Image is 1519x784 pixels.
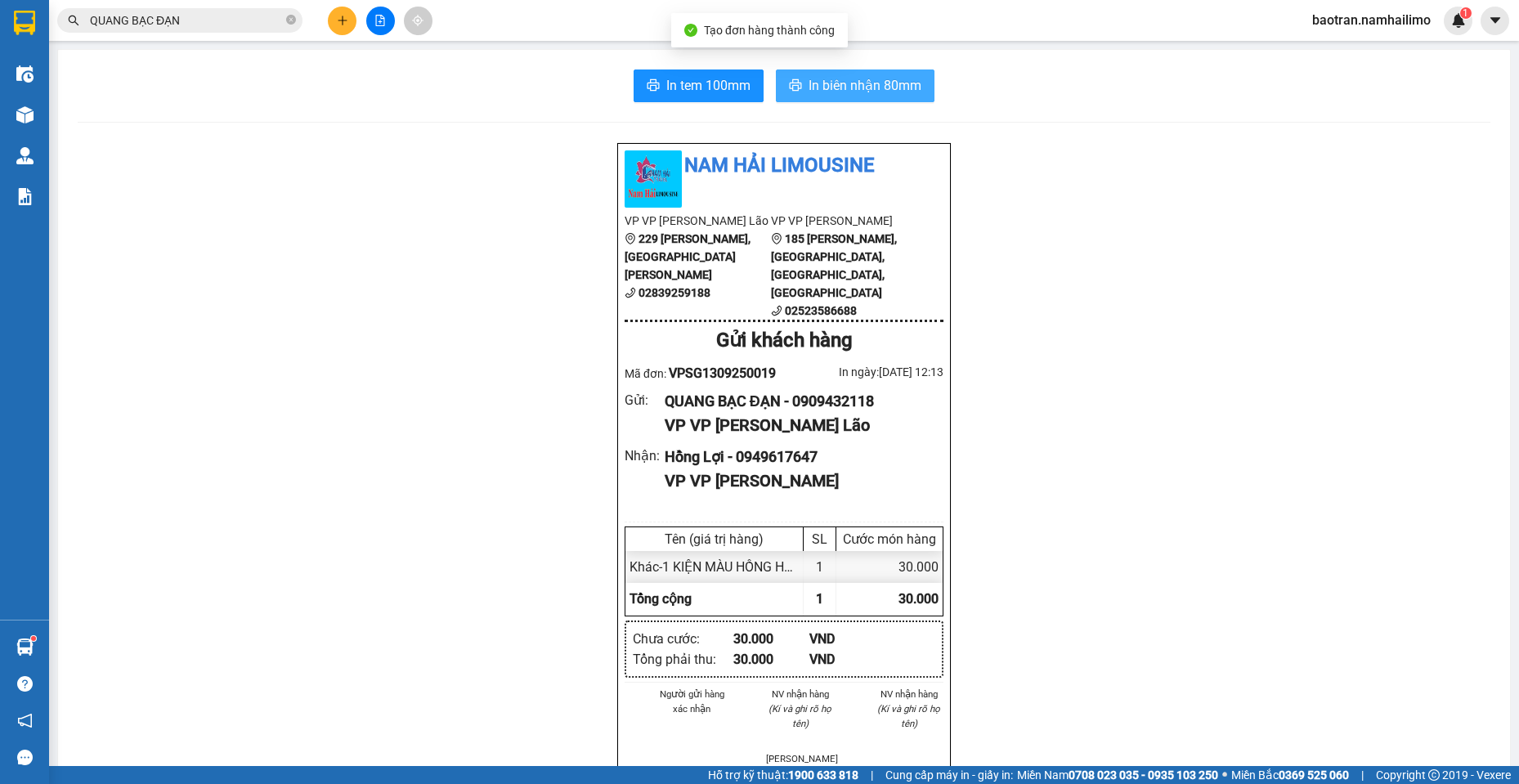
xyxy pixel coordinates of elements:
[665,446,930,468] div: Hồng Lợi - 0949617647
[771,212,917,230] li: VP VP [PERSON_NAME]
[625,390,665,410] div: Gửi :
[766,687,836,701] li: NV nhận hàng
[17,750,33,765] span: message
[684,24,697,37] span: check-circle
[874,687,943,701] li: NV nhận hàng
[657,687,727,716] li: Người gửi hàng xác nhận
[766,751,836,766] li: [PERSON_NAME]
[8,8,65,65] img: logo.jpg
[16,106,34,123] img: warehouse-icon
[665,468,930,494] div: VP VP [PERSON_NAME]
[1222,772,1227,778] span: ⚪️
[704,24,835,37] span: Tạo đơn hàng thành công
[286,13,296,29] span: close-circle
[404,7,432,35] button: aim
[286,15,296,25] span: close-circle
[14,11,35,35] img: logo-vxr
[625,150,943,181] li: Nam Hải Limousine
[666,75,751,96] span: In tem 100mm
[68,15,79,26] span: search
[1488,13,1503,28] span: caret-down
[16,188,34,205] img: solution-icon
[665,390,930,413] div: QUANG BẠC ĐẠN - 0909432118
[788,768,858,782] strong: 1900 633 818
[809,75,921,96] span: In biên nhận 80mm
[17,713,33,728] span: notification
[1451,13,1466,28] img: icon-new-feature
[785,304,857,317] b: 02523586688
[625,232,751,281] b: 229 [PERSON_NAME], [GEOGRAPHIC_DATA][PERSON_NAME]
[871,766,873,784] span: |
[625,363,784,383] div: Mã đơn:
[412,15,423,26] span: aim
[733,649,809,670] div: 30.000
[625,325,943,356] div: Gửi khách hàng
[630,591,692,607] span: Tổng cộng
[809,649,885,670] div: VND
[898,591,939,607] span: 30.000
[8,8,237,69] li: Nam Hải Limousine
[625,212,771,230] li: VP VP [PERSON_NAME] Lão
[113,88,217,142] li: VP VP [GEOGRAPHIC_DATA]
[328,7,356,35] button: plus
[885,766,1013,784] span: Cung cấp máy in - giấy in:
[630,531,799,547] div: Tên (giá trị hàng)
[639,286,710,299] b: 02839259188
[1231,766,1349,784] span: Miền Bắc
[784,363,943,381] div: In ngày: [DATE] 12:13
[665,413,930,438] div: VP VP [PERSON_NAME] Lão
[1017,766,1218,784] span: Miền Nam
[808,531,831,547] div: SL
[840,531,939,547] div: Cước món hàng
[633,629,733,649] div: Chưa cước :
[1460,7,1472,19] sup: 1
[630,559,831,575] span: Khác - 1 KIỆN MÀU HỒNG HỒNG (0)
[771,232,897,299] b: 185 [PERSON_NAME], [GEOGRAPHIC_DATA], [GEOGRAPHIC_DATA], [GEOGRAPHIC_DATA]
[1299,10,1444,30] span: baotran.namhailimo
[625,446,665,466] div: Nhận :
[16,638,34,656] img: warehouse-icon
[877,703,940,729] i: (Kí và ghi rõ họ tên)
[733,629,809,649] div: 30.000
[1361,766,1364,784] span: |
[17,676,33,692] span: question-circle
[633,649,733,670] div: Tổng phải thu :
[1069,768,1218,782] strong: 0708 023 035 - 0935 103 250
[708,766,858,784] span: Hỗ trợ kỹ thuật:
[669,365,776,381] span: VPSG1309250019
[16,65,34,83] img: warehouse-icon
[776,69,934,102] button: printerIn biên nhận 80mm
[31,636,36,641] sup: 1
[647,78,660,94] span: printer
[771,233,782,244] span: environment
[1481,7,1509,35] button: caret-down
[1428,769,1440,781] span: copyright
[768,703,831,729] i: (Kí và ghi rõ họ tên)
[16,147,34,164] img: warehouse-icon
[804,551,836,583] div: 1
[771,305,782,316] span: phone
[337,15,348,26] span: plus
[789,78,802,94] span: printer
[809,629,885,649] div: VND
[90,11,283,29] input: Tìm tên, số ĐT hoặc mã đơn
[625,233,636,244] span: environment
[836,551,943,583] div: 30.000
[1279,768,1349,782] strong: 0369 525 060
[8,88,113,142] li: VP VP [PERSON_NAME] Lão
[625,287,636,298] span: phone
[366,7,395,35] button: file-add
[374,15,386,26] span: file-add
[1463,7,1468,19] span: 1
[816,591,823,607] span: 1
[625,150,682,208] img: logo.jpg
[634,69,764,102] button: printerIn tem 100mm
